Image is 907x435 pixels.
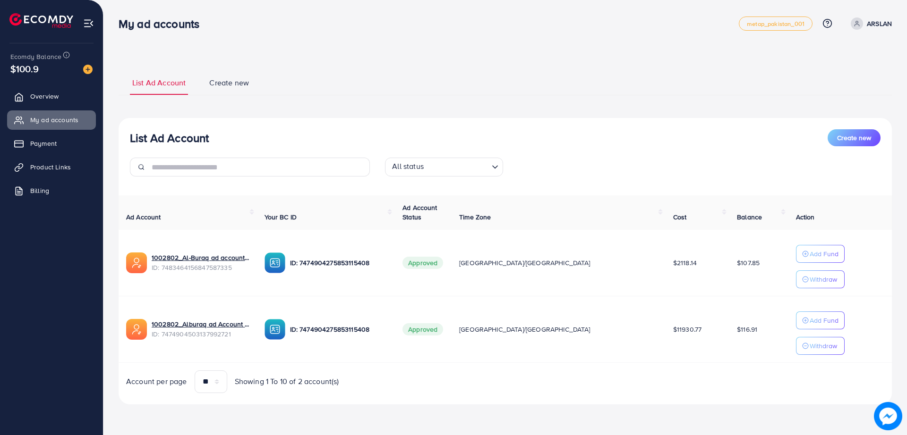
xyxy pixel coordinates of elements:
[739,17,813,31] a: metap_pakistan_001
[119,17,207,31] h3: My ad accounts
[747,21,804,27] span: metap_pakistan_001
[796,245,845,263] button: Add Fund
[152,253,249,262] a: 1002802_Al-Buraq ad account 02_1742380041767
[874,402,902,430] img: image
[9,13,73,28] img: logo
[828,129,881,146] button: Create new
[810,248,839,259] p: Add Fund
[402,257,443,269] span: Approved
[737,212,762,222] span: Balance
[126,212,161,222] span: Ad Account
[867,18,892,29] p: ARSLAN
[30,162,71,172] span: Product Links
[7,134,96,153] a: Payment
[126,376,187,387] span: Account per page
[265,252,285,273] img: ic-ba-acc.ded83a64.svg
[30,92,59,101] span: Overview
[737,258,760,268] span: $107.85
[847,17,892,30] a: ARSLAN
[290,324,388,335] p: ID: 7474904275853115408
[810,274,837,285] p: Withdraw
[30,186,49,195] span: Billing
[10,52,61,61] span: Ecomdy Balance
[673,258,697,268] span: $2118.14
[152,263,249,272] span: ID: 7483464156847587335
[385,158,503,176] div: Search for option
[265,319,285,340] img: ic-ba-acc.ded83a64.svg
[390,159,426,174] span: All status
[7,158,96,176] a: Product Links
[402,203,437,222] span: Ad Account Status
[673,212,687,222] span: Cost
[7,110,96,129] a: My ad accounts
[796,337,845,355] button: Withdraw
[130,131,209,145] h3: List Ad Account
[7,87,96,106] a: Overview
[810,315,839,326] p: Add Fund
[83,65,93,74] img: image
[796,270,845,288] button: Withdraw
[235,376,339,387] span: Showing 1 To 10 of 2 account(s)
[810,340,837,351] p: Withdraw
[737,325,757,334] span: $116.91
[30,115,78,125] span: My ad accounts
[126,252,147,273] img: ic-ads-acc.e4c84228.svg
[427,159,488,174] input: Search for option
[152,319,249,329] a: 1002802_Alburaq ad Account 1_1740386843243
[796,212,815,222] span: Action
[152,329,249,339] span: ID: 7474904503137992721
[402,323,443,335] span: Approved
[796,311,845,329] button: Add Fund
[290,257,388,268] p: ID: 7474904275853115408
[673,325,702,334] span: $11930.77
[132,77,186,88] span: List Ad Account
[126,319,147,340] img: ic-ads-acc.e4c84228.svg
[459,212,491,222] span: Time Zone
[7,181,96,200] a: Billing
[10,62,39,75] span: $100.9
[459,325,590,334] span: [GEOGRAPHIC_DATA]/[GEOGRAPHIC_DATA]
[209,77,249,88] span: Create new
[265,212,297,222] span: Your BC ID
[459,258,590,268] span: [GEOGRAPHIC_DATA]/[GEOGRAPHIC_DATA]
[152,253,249,272] div: <span class='underline'>1002802_Al-Buraq ad account 02_1742380041767</span></br>7483464156847587335
[152,319,249,339] div: <span class='underline'>1002802_Alburaq ad Account 1_1740386843243</span></br>7474904503137992721
[837,133,871,142] span: Create new
[30,139,57,148] span: Payment
[83,18,94,29] img: menu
